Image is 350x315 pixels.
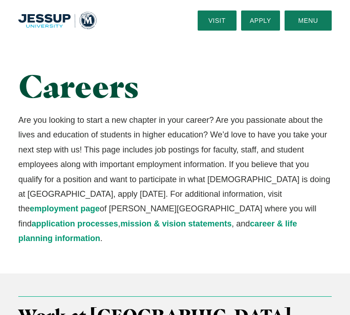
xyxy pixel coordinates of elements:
[198,10,237,31] a: Visit
[241,10,280,31] a: Apply
[30,204,100,213] a: employment page
[18,68,332,104] h1: Careers
[18,113,332,246] p: Are you looking to start a new chapter in your career? Are you passionate about the lives and edu...
[32,219,118,228] a: application processes
[285,10,332,31] button: Menu
[18,12,97,29] a: Home
[18,12,97,29] img: Multnomah University Logo
[120,219,232,228] a: mission & vision statements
